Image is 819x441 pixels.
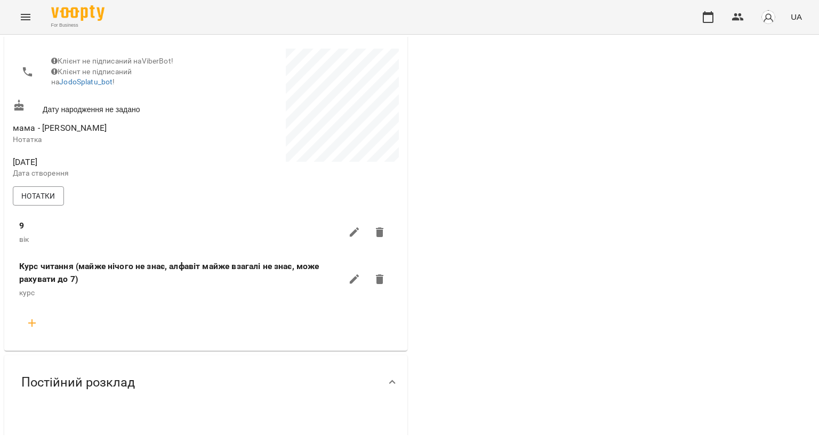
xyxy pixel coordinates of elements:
[19,260,342,285] label: Курс читання (майже нічого не знає, алфавіт майже взагалі не знає, може рахувати до 7)
[19,288,35,297] span: курс
[11,97,206,117] div: Дату народження не задано
[19,219,24,232] label: 9
[13,186,64,206] button: Нотатки
[4,355,407,410] div: Постійний розклад
[13,168,204,179] p: Дата створення
[59,77,113,86] a: JodoSplatu_bot
[786,7,806,27] button: UA
[13,4,38,30] button: Menu
[51,5,105,21] img: Voopty Logo
[51,22,105,29] span: For Business
[761,10,776,25] img: avatar_s.png
[13,123,107,133] span: мама - [PERSON_NAME]
[791,11,802,22] span: UA
[21,374,135,391] span: Постійний розклад
[13,156,204,169] span: [DATE]
[21,190,55,202] span: Нотатки
[19,235,29,243] span: вік
[51,57,173,65] span: Клієнт не підписаний на ViberBot!
[51,67,132,86] span: Клієнт не підписаний на !
[13,135,204,145] p: Нотатка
